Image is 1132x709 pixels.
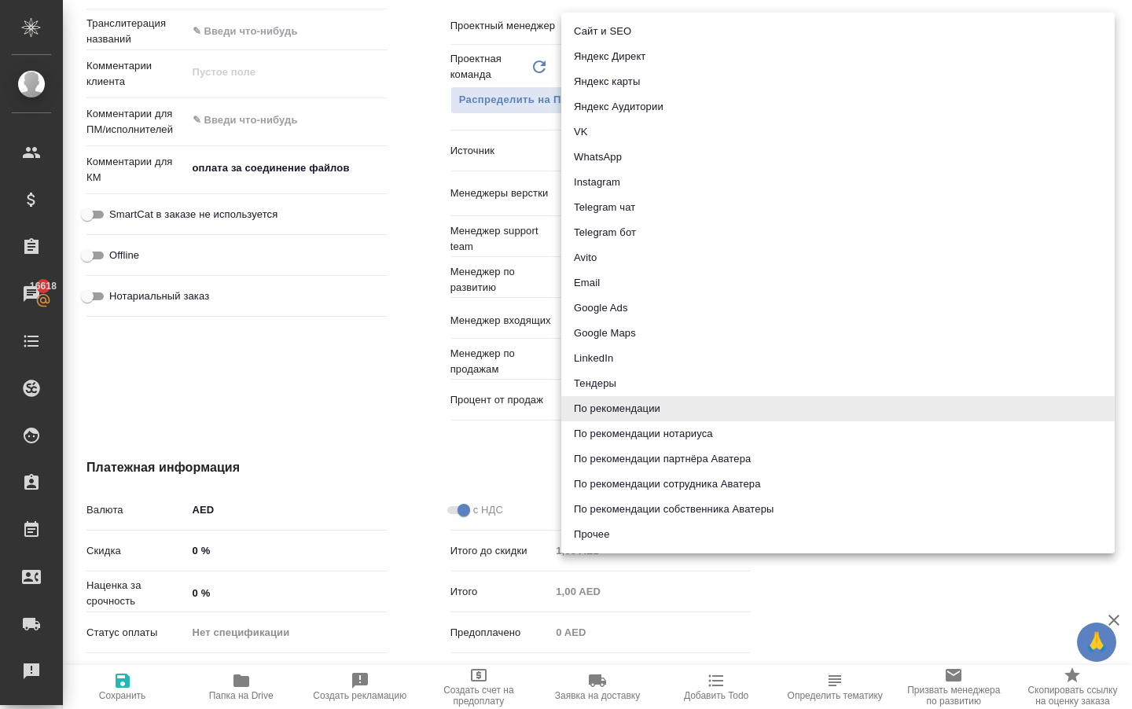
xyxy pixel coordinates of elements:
[561,522,1115,547] li: Прочее
[561,19,1115,44] li: Сайт и SEO
[561,346,1115,371] li: LinkedIn
[561,44,1115,69] li: Яндекс Директ
[561,145,1115,170] li: WhatsApp
[561,296,1115,321] li: Google Ads
[561,170,1115,195] li: Instagram
[561,421,1115,446] li: По рекомендации нотариуса
[561,270,1115,296] li: Email
[561,497,1115,522] li: По рекомендации собственника Аватеры
[561,195,1115,220] li: Telegram чат
[561,94,1115,119] li: Яндекс Аудитории
[561,321,1115,346] li: Google Maps
[561,69,1115,94] li: Яндекс карты
[561,396,1115,421] li: По рекомендации
[561,446,1115,472] li: По рекомендации партнёра Аватера
[561,472,1115,497] li: По рекомендации сотрудника Аватера
[561,220,1115,245] li: Telegram бот
[561,245,1115,270] li: Avito
[561,119,1115,145] li: VK
[561,371,1115,396] li: Тендеры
